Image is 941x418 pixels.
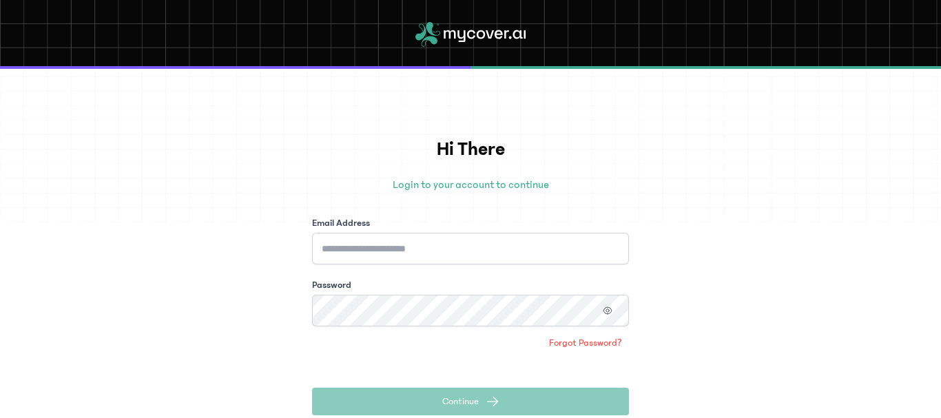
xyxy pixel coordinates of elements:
[312,388,629,415] button: Continue
[312,216,370,230] label: Email Address
[312,176,629,193] p: Login to your account to continue
[312,278,351,292] label: Password
[442,395,479,408] span: Continue
[542,332,629,354] a: Forgot Password?
[312,135,629,164] h1: Hi There
[549,336,622,350] span: Forgot Password?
